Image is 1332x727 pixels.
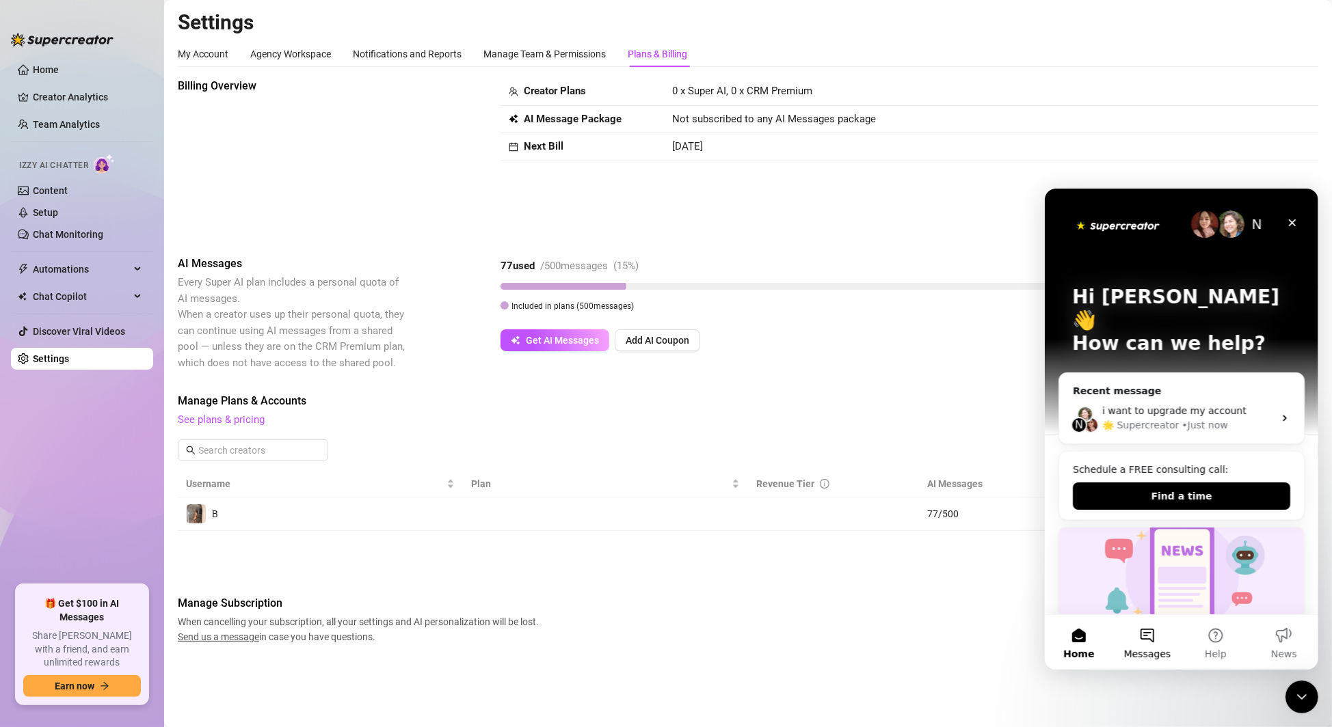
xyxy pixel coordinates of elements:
span: Send us a message [178,631,259,642]
span: arrow-right [100,681,109,691]
span: News [226,461,252,470]
span: Automations [33,258,130,280]
span: 0 x Super AI, 0 x CRM Premium [672,85,812,97]
button: News [205,426,274,481]
span: Izzy AI Chatter [19,159,88,172]
strong: Next Bill [524,140,563,152]
span: / 500 messages [540,260,608,272]
strong: Creator Plans [524,85,586,97]
span: info-circle [820,479,829,489]
input: Search creators [198,443,309,458]
img: Chat Copilot [18,292,27,301]
h2: Settings [178,10,1318,36]
a: Chat Monitoring [33,229,103,240]
span: Not subscribed to any AI Messages package [672,111,876,128]
a: Discover Viral Videos [33,326,125,337]
span: Billing Overview [178,78,408,94]
span: team [509,87,518,96]
a: Content [33,185,68,196]
span: Revenue Tier [756,478,814,489]
button: Get AI Messages [501,329,609,351]
div: Notifications and Reports [353,46,462,61]
span: Included in plans ( 500 messages) [511,301,634,311]
th: AI Messages [919,471,1147,497]
button: Add AI Coupon [615,329,700,351]
span: Manage Plans & Accounts [178,393,1318,409]
a: Settings [33,353,69,364]
a: Creator Analytics [33,86,142,108]
strong: AI Message Package [524,113,622,125]
div: Izzy just got smarter and safer ✨ [14,338,260,512]
span: Chat Copilot [33,286,130,307]
button: Help [137,426,205,481]
span: Share [PERSON_NAME] with a friend, and earn unlimited rewards [23,629,141,670]
span: Get AI Messages [526,335,599,346]
a: See plans & pricing [178,413,265,426]
img: logo-BBDzfeDw.svg [11,33,114,46]
span: Username [186,476,444,491]
span: search [186,445,196,455]
span: B [212,508,218,519]
img: AI Chatter [94,154,115,174]
button: Messages [68,426,137,481]
img: B [187,504,206,523]
span: ( 15 %) [613,260,639,272]
div: Agency Workspace [250,46,331,61]
a: Setup [33,207,58,218]
span: When cancelling your subscription, all your settings and AI personalization will be lost. in case... [178,614,543,644]
span: [DATE] [672,140,703,152]
iframe: Intercom live chat [1286,681,1318,713]
div: Manage Team & Permissions [483,46,606,61]
span: thunderbolt [18,264,29,275]
span: Help [160,461,182,470]
button: Earn nowarrow-right [23,675,141,697]
th: Plan [463,471,748,497]
th: Username [178,471,463,497]
iframe: Intercom live chat [1045,189,1318,670]
strong: 77 used [501,260,535,272]
div: My Account [178,46,228,61]
span: 🎁 Get $100 in AI Messages [23,597,141,624]
span: calendar [509,142,518,152]
span: Earn now [55,681,94,691]
span: Every Super AI plan includes a personal quota of AI messages. When a creator uses up their person... [178,276,405,369]
span: Plan [471,476,729,491]
a: Home [33,64,59,75]
span: 77 / 500 [927,506,1139,521]
span: Add AI Coupon [626,335,689,346]
div: Plans & Billing [628,46,687,61]
span: AI Messages [178,256,408,272]
span: Manage Subscription [178,595,543,612]
div: Close [235,22,260,46]
a: Team Analytics [33,119,100,130]
img: Izzy just got smarter and safer ✨ [14,339,259,435]
span: Messages [79,461,126,470]
span: Home [18,461,49,470]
